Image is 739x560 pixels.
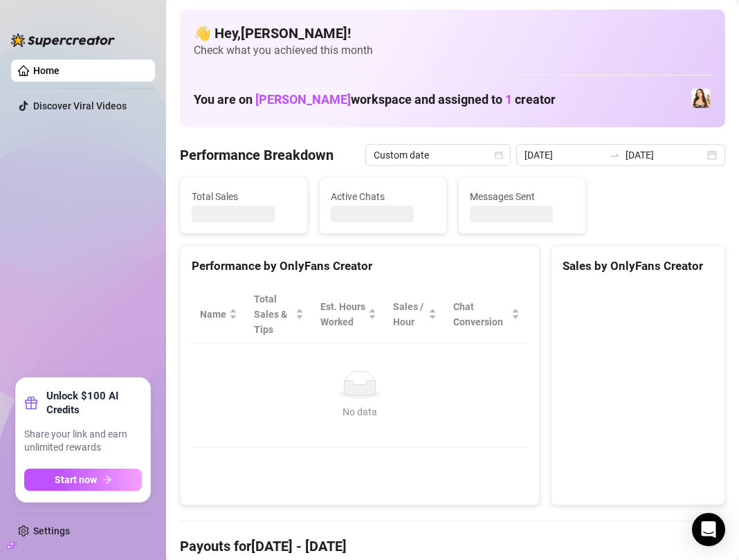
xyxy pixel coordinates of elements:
span: gift [24,396,38,410]
button: Start nowarrow-right [24,469,142,491]
span: Check what you achieved this month [194,43,711,58]
div: Est. Hours Worked [320,299,365,329]
h4: 👋 Hey, [PERSON_NAME] ! [194,24,711,43]
span: Share your link and earn unlimited rewards [24,428,142,455]
span: arrow-right [102,475,112,485]
div: Performance by OnlyFans Creator [192,257,528,276]
span: Custom date [374,145,502,165]
th: Total Sales & Tips [246,286,312,343]
strong: Unlock $100 AI Credits [46,389,142,417]
a: Home [33,65,60,76]
th: Name [192,286,246,343]
span: calendar [495,151,503,159]
input: End date [626,147,704,163]
a: Settings [33,525,70,536]
h4: Performance Breakdown [180,145,334,165]
div: Sales by OnlyFans Creator [563,257,713,276]
span: [PERSON_NAME] [255,92,351,107]
th: Sales / Hour [385,286,445,343]
img: Lydia [691,89,711,108]
span: Total Sales & Tips [254,291,293,337]
span: Active Chats [331,189,435,204]
span: Chat Conversion [453,299,509,329]
span: swap-right [609,150,620,161]
div: No data [206,404,514,419]
h1: You are on workspace and assigned to creator [194,92,556,107]
th: Chat Conversion [445,286,528,343]
img: logo-BBDzfeDw.svg [11,33,115,47]
span: to [609,150,620,161]
span: Sales / Hour [393,299,426,329]
span: 1 [505,92,512,107]
span: Total Sales [192,189,296,204]
span: build [7,541,17,550]
input: Start date [524,147,603,163]
span: Start now [55,474,97,485]
h4: Payouts for [DATE] - [DATE] [180,536,725,556]
a: Discover Viral Videos [33,100,127,111]
div: Open Intercom Messenger [692,513,725,546]
span: Messages Sent [470,189,574,204]
span: Name [200,307,226,322]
